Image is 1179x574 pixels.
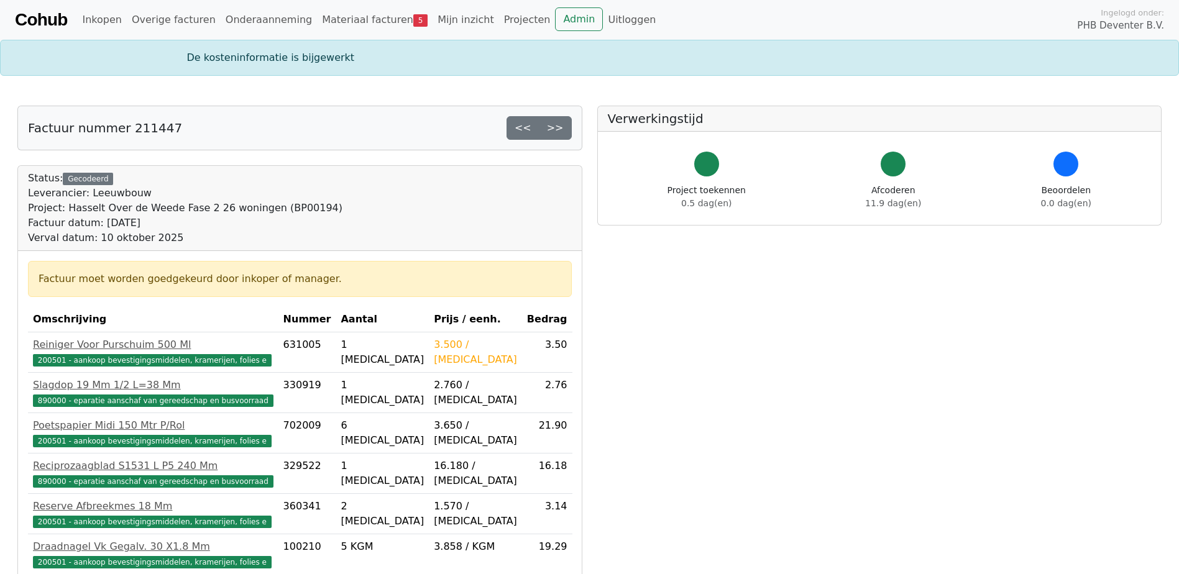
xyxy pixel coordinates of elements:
a: Admin [555,7,603,31]
div: 3.858 / KGM [434,539,517,554]
span: 0.0 dag(en) [1041,198,1091,208]
div: Slagdop 19 Mm 1/2 L=38 Mm [33,378,273,393]
td: 16.18 [522,453,572,494]
a: >> [539,116,572,140]
div: Factuur datum: [DATE] [28,216,342,230]
span: 0.5 dag(en) [681,198,732,208]
div: 1 [MEDICAL_DATA] [341,458,424,488]
a: Reserve Afbreekmes 18 Mm200501 - aankoop bevestigingsmiddelen, kramerijen, folies e [33,499,273,529]
a: << [507,116,539,140]
td: 360341 [278,494,336,534]
td: 329522 [278,453,336,494]
div: Verval datum: 10 oktober 2025 [28,230,342,245]
a: Slagdop 19 Mm 1/2 L=38 Mm890000 - eparatie aanschaf van gereedschap en busvoorraad [33,378,273,408]
div: Factuur moet worden goedgekeurd door inkoper of manager. [39,271,561,286]
a: Poetspapier Midi 150 Mtr P/Rol200501 - aankoop bevestigingsmiddelen, kramerijen, folies e [33,418,273,448]
span: 5 [413,14,428,27]
td: 330919 [278,373,336,413]
a: Mijn inzicht [433,7,499,32]
div: 1 [MEDICAL_DATA] [341,378,424,408]
span: 200501 - aankoop bevestigingsmiddelen, kramerijen, folies e [33,354,272,367]
td: 21.90 [522,413,572,453]
span: 200501 - aankoop bevestigingsmiddelen, kramerijen, folies e [33,556,272,568]
div: 2.760 / [MEDICAL_DATA] [434,378,517,408]
div: Reiniger Voor Purschuim 500 Ml [33,337,273,352]
div: 5 KGM [341,539,424,554]
a: Uitloggen [603,7,661,32]
div: De kosteninformatie is bijgewerkt [180,50,1000,65]
div: 3.650 / [MEDICAL_DATA] [434,418,517,448]
th: Prijs / eenh. [429,307,522,332]
div: Poetspapier Midi 150 Mtr P/Rol [33,418,273,433]
td: 3.14 [522,494,572,534]
div: Reciprozaagblad S1531 L P5 240 Mm [33,458,273,473]
span: PHB Deventer B.V. [1077,19,1164,33]
th: Omschrijving [28,307,278,332]
div: 1.570 / [MEDICAL_DATA] [434,499,517,529]
td: 631005 [278,332,336,373]
div: Draadnagel Vk Gegalv. 30 X1.8 Mm [33,539,273,554]
div: 6 [MEDICAL_DATA] [341,418,424,448]
span: 200501 - aankoop bevestigingsmiddelen, kramerijen, folies e [33,435,272,447]
div: Reserve Afbreekmes 18 Mm [33,499,273,514]
span: Ingelogd onder: [1101,7,1164,19]
span: 890000 - eparatie aanschaf van gereedschap en busvoorraad [33,394,273,407]
div: Leverancier: Leeuwbouw [28,186,342,201]
th: Aantal [336,307,429,332]
a: Materiaal facturen5 [317,7,433,32]
a: Projecten [499,7,556,32]
div: Beoordelen [1041,184,1091,210]
div: Gecodeerd [63,173,113,185]
td: 2.76 [522,373,572,413]
a: Reciprozaagblad S1531 L P5 240 Mm890000 - eparatie aanschaf van gereedschap en busvoorraad [33,458,273,488]
h5: Factuur nummer 211447 [28,121,182,135]
a: Onderaanneming [221,7,317,32]
div: Status: [28,171,342,245]
div: 1 [MEDICAL_DATA] [341,337,424,367]
span: 200501 - aankoop bevestigingsmiddelen, kramerijen, folies e [33,516,272,528]
div: 3.500 / [MEDICAL_DATA] [434,337,517,367]
td: 702009 [278,413,336,453]
div: Project toekennen [667,184,746,210]
div: Project: Hasselt Over de Weede Fase 2 26 woningen (BP00194) [28,201,342,216]
th: Bedrag [522,307,572,332]
span: 11.9 dag(en) [865,198,921,208]
a: Reiniger Voor Purschuim 500 Ml200501 - aankoop bevestigingsmiddelen, kramerijen, folies e [33,337,273,367]
div: Afcoderen [865,184,921,210]
th: Nummer [278,307,336,332]
td: 3.50 [522,332,572,373]
a: Draadnagel Vk Gegalv. 30 X1.8 Mm200501 - aankoop bevestigingsmiddelen, kramerijen, folies e [33,539,273,569]
a: Cohub [15,5,67,35]
span: 890000 - eparatie aanschaf van gereedschap en busvoorraad [33,475,273,488]
a: Inkopen [77,7,126,32]
h5: Verwerkingstijd [608,111,1152,126]
div: 2 [MEDICAL_DATA] [341,499,424,529]
a: Overige facturen [127,7,221,32]
div: 16.180 / [MEDICAL_DATA] [434,458,517,488]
